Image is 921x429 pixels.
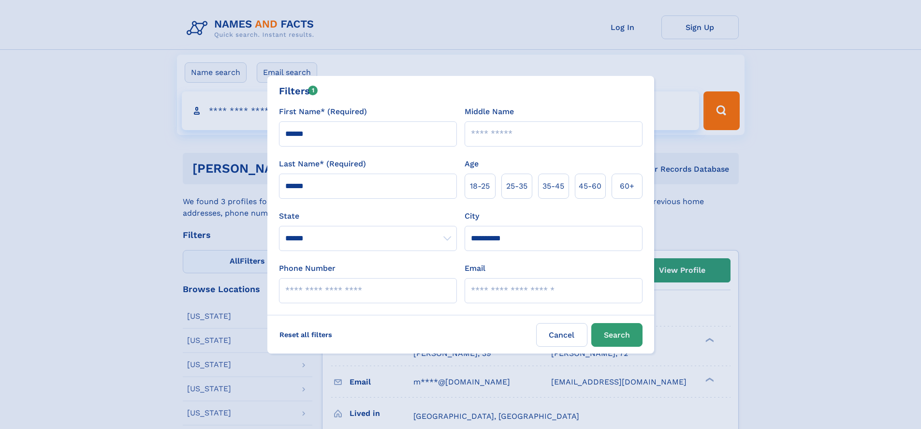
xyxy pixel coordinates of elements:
span: 18‑25 [470,180,490,192]
label: Phone Number [279,263,336,274]
span: 25‑35 [506,180,527,192]
label: City [465,210,479,222]
span: 35‑45 [542,180,564,192]
label: Middle Name [465,106,514,118]
label: Reset all filters [273,323,338,346]
span: 45‑60 [579,180,601,192]
button: Search [591,323,643,347]
label: Age [465,158,479,170]
label: Last Name* (Required) [279,158,366,170]
label: Cancel [536,323,587,347]
span: 60+ [620,180,634,192]
div: Filters [279,84,318,98]
label: First Name* (Required) [279,106,367,118]
label: State [279,210,457,222]
label: Email [465,263,485,274]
